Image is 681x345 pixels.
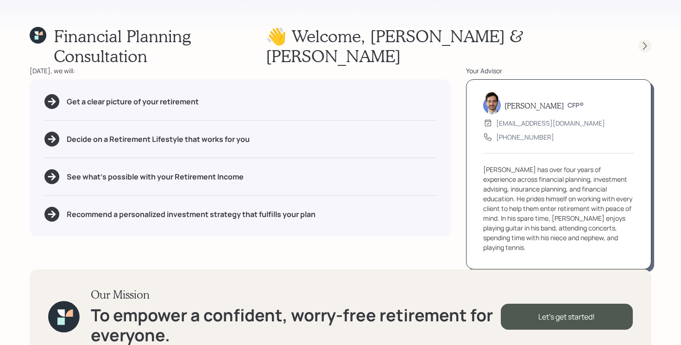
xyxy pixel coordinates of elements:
h5: Recommend a personalized investment strategy that fulfills your plan [67,210,315,219]
h5: See what's possible with your Retirement Income [67,172,244,181]
h1: To empower a confident, worry-free retirement for everyone. [91,305,501,345]
h5: Decide on a Retirement Lifestyle that works for you [67,135,250,144]
div: [PERSON_NAME] has over four years of experience across financial planning, investment advising, i... [483,165,634,252]
h1: Financial Planning Consultation [54,26,266,66]
div: [EMAIL_ADDRESS][DOMAIN_NAME] [496,118,605,128]
div: Let's get started! [501,304,633,330]
h6: CFP® [567,102,584,109]
h1: 👋 Welcome , [PERSON_NAME] & [PERSON_NAME] [266,26,622,66]
h5: [PERSON_NAME] [504,101,564,110]
h3: Our Mission [91,288,501,301]
h5: Get a clear picture of your retirement [67,97,199,106]
div: [DATE], we will: [30,66,451,76]
div: [PHONE_NUMBER] [496,132,554,142]
img: jonah-coleman-headshot.png [483,92,501,114]
div: Your Advisor [466,66,651,76]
